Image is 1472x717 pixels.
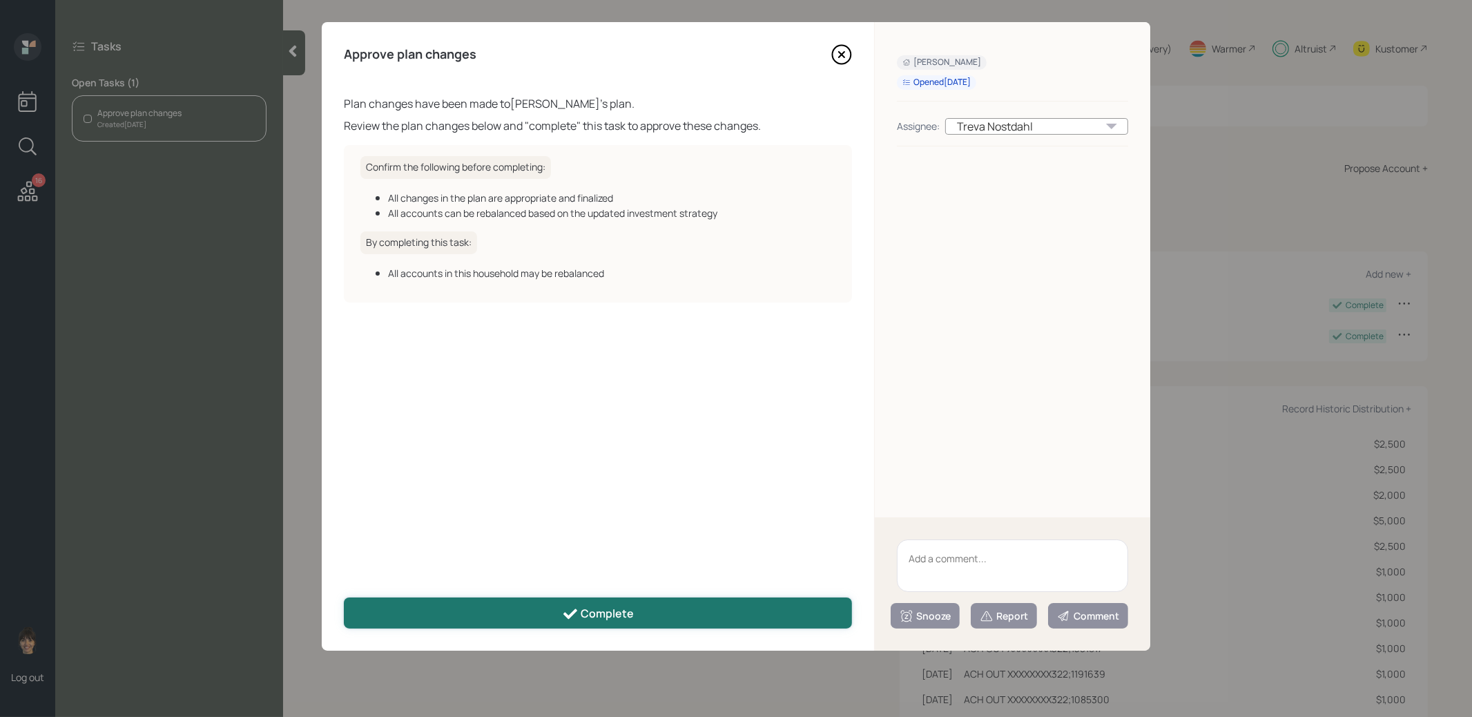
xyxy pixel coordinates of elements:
button: Report [971,603,1037,629]
div: Comment [1057,609,1119,623]
button: Complete [344,597,852,629]
div: Opened [DATE] [902,77,971,88]
div: Treva Nostdahl [945,118,1128,135]
h6: Confirm the following before completing: [360,156,551,179]
div: All accounts in this household may be rebalanced [388,266,835,280]
div: [PERSON_NAME] [902,57,981,68]
div: Snooze [900,609,951,623]
div: Review the plan changes below and "complete" this task to approve these changes. [344,117,852,134]
div: Assignee: [897,119,940,133]
div: Plan changes have been made to [PERSON_NAME] 's plan. [344,95,852,112]
h6: By completing this task: [360,231,477,254]
button: Comment [1048,603,1128,629]
div: Complete [562,606,635,622]
div: Report [980,609,1028,623]
button: Snooze [891,603,960,629]
div: All accounts can be rebalanced based on the updated investment strategy [388,206,835,220]
div: All changes in the plan are appropriate and finalized [388,191,835,205]
h4: Approve plan changes [344,47,476,62]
